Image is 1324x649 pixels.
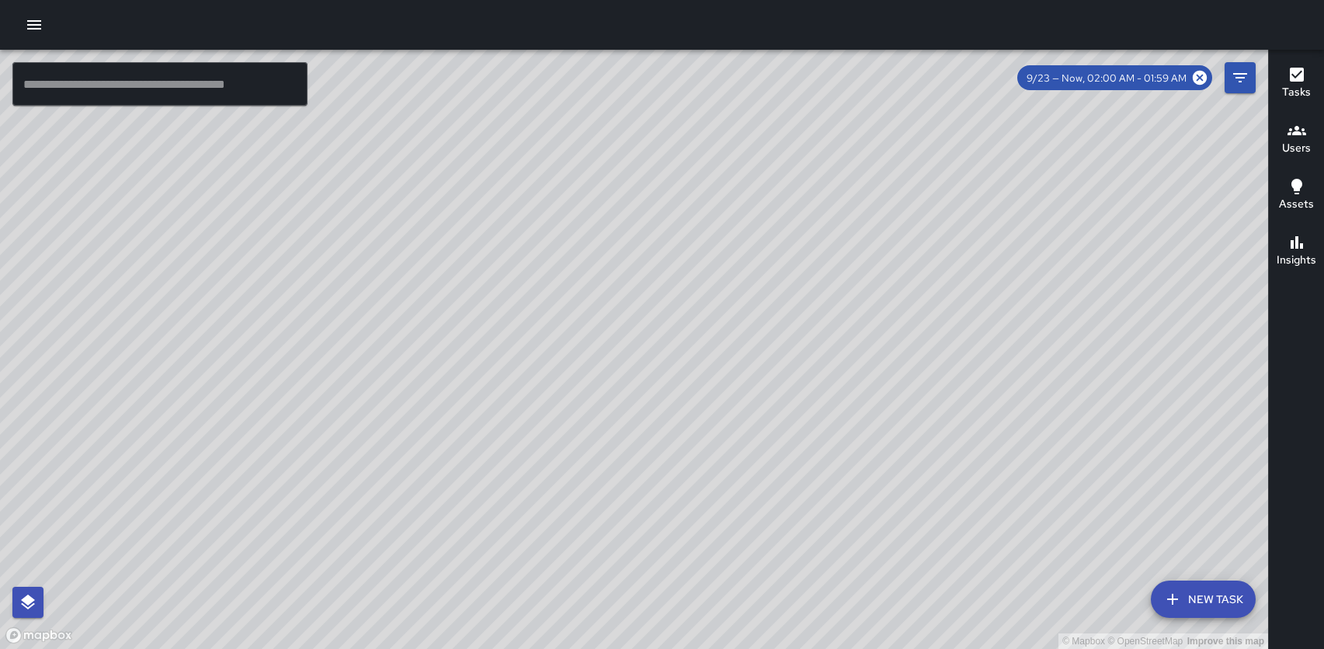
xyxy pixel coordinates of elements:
button: New Task [1151,581,1256,618]
h6: Assets [1279,196,1314,213]
button: Filters [1225,62,1256,93]
span: 9/23 — Now, 02:00 AM - 01:59 AM [1017,72,1196,85]
div: 9/23 — Now, 02:00 AM - 01:59 AM [1017,65,1212,90]
button: Assets [1269,168,1324,224]
button: Users [1269,112,1324,168]
h6: Users [1282,140,1311,157]
h6: Tasks [1282,84,1311,101]
h6: Insights [1277,252,1316,269]
button: Tasks [1269,56,1324,112]
button: Insights [1269,224,1324,280]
